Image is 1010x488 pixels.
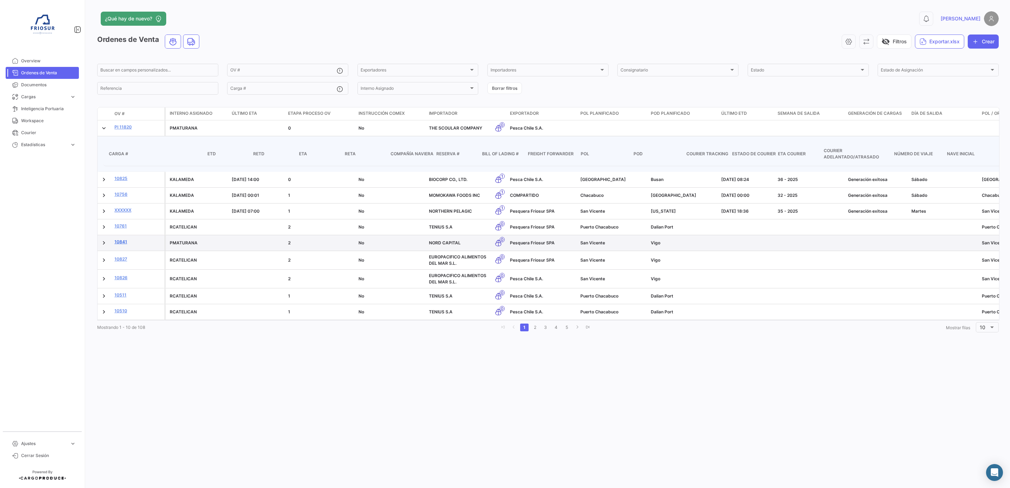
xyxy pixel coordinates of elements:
[170,276,197,281] span: RCATELICAN
[909,107,979,120] datatable-header-cell: Día de Salida
[114,256,162,262] a: 10827
[500,273,505,278] span: 0
[651,177,663,182] span: Busan
[170,125,198,131] span: PMATURANA
[580,193,604,198] span: Chacabuco
[6,127,79,139] a: Courier
[573,324,581,331] a: go to next page
[634,151,686,157] h4: POD
[580,224,618,230] span: Puerto Chacabuco
[109,151,207,157] h4: Carga #
[21,452,76,459] span: Cerrar Sesión
[100,257,107,264] a: Expand/Collapse Row
[651,110,690,117] span: POD Planificado
[580,309,618,314] span: Puerto Chacabuco
[114,175,162,182] a: 10825
[100,239,107,246] a: Expand/Collapse Row
[651,257,660,263] span: Vigo
[114,124,162,130] a: PI 11820
[519,321,530,333] li: page 1
[686,151,732,157] h4: Courier Tracking
[540,321,551,333] li: page 3
[651,193,696,198] span: Tokyo
[580,257,605,263] span: San Vicente
[288,193,290,198] span: 1
[183,35,199,48] button: Land
[510,324,518,331] a: go to previous page
[530,321,540,333] li: page 2
[100,275,107,282] a: Expand/Collapse Row
[500,290,505,295] span: 0
[114,239,162,245] a: 10841
[580,208,605,214] span: San Vicente
[510,177,543,182] span: Pesca Chile S.A.
[500,254,505,259] span: 0
[21,70,76,76] span: Ordenes de Venta
[170,240,198,245] span: PMATURANA
[778,110,820,117] span: Semana de Salida
[751,69,859,74] span: Estado
[845,107,909,120] datatable-header-cell: Generación de cargas
[510,276,543,281] span: Pesca Chile S.A.
[253,151,299,157] h4: RETD
[429,240,461,245] span: NORD CAPITAL
[288,110,331,117] span: Etapa Proceso OV
[100,224,107,231] a: Expand/Collapse Row
[947,151,1000,157] h4: Nave inicial
[21,142,67,148] span: Estadísticas
[500,205,505,211] span: 1
[170,293,197,299] span: RCATELICAN
[510,125,543,131] span: Pesca Chile S.A.
[824,148,894,160] h4: Courier Adelantado/Atrasado
[911,110,942,117] span: Día de Salida
[114,111,125,117] span: OV #
[881,69,989,74] span: Estado de Asignación
[980,324,985,330] span: 10
[651,240,660,245] span: Vigo
[100,293,107,300] a: Expand/Collapse Row
[775,107,845,120] datatable-header-cell: Semana de Salida
[500,237,505,242] span: 0
[429,273,486,284] span: EUROPACIFICO ALIMENTOS DEL MAR S.L.
[528,151,581,157] h4: Freight Forwarder
[361,87,469,92] span: Interno Asignado
[552,324,560,331] a: 4
[345,151,391,157] h4: RETA
[21,440,67,447] span: Ajustes
[721,110,747,117] span: Último ETD
[100,192,107,199] a: Expand/Collapse Row
[721,177,749,182] span: [DATE] 08:24
[359,309,364,314] span: No
[510,193,539,198] span: COMPARTIDO
[531,324,539,331] a: 2
[359,224,364,230] span: No
[429,224,453,230] span: TENIUS S.A
[288,240,291,245] span: 2
[436,151,482,157] h4: Reserva #
[651,224,673,230] span: Dalian Port
[359,193,364,198] span: No
[721,193,749,198] span: [DATE] 00:00
[6,103,79,115] a: Inteligencia Portuaria
[114,275,162,281] a: 10826
[429,177,467,182] span: BIOCORP CO., LTD.
[299,151,345,157] h4: ETA
[721,208,749,214] span: [DATE] 18:36
[894,151,947,157] h4: Número de viaje
[429,254,486,266] span: EUROPACIFICO ALIMENTOS DEL MAR S.L.
[500,174,505,179] span: 1
[429,208,472,214] span: NORTHERN PELAGIC
[232,110,257,117] span: Último ETA
[718,107,775,120] datatable-header-cell: Último ETD
[915,35,964,49] button: Exportar.xlsx
[97,35,201,49] h3: Ordenes de Venta
[562,324,571,331] a: 5
[21,130,76,136] span: Courier
[510,257,555,263] span: Pesquera Friosur SPA
[986,464,1003,481] div: Abrir Intercom Messenger
[778,176,842,183] div: 36 - 2025
[6,79,79,91] a: Documentos
[651,276,660,281] span: Vigo
[114,207,162,213] a: xxxxxx
[580,240,605,245] span: San Vicente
